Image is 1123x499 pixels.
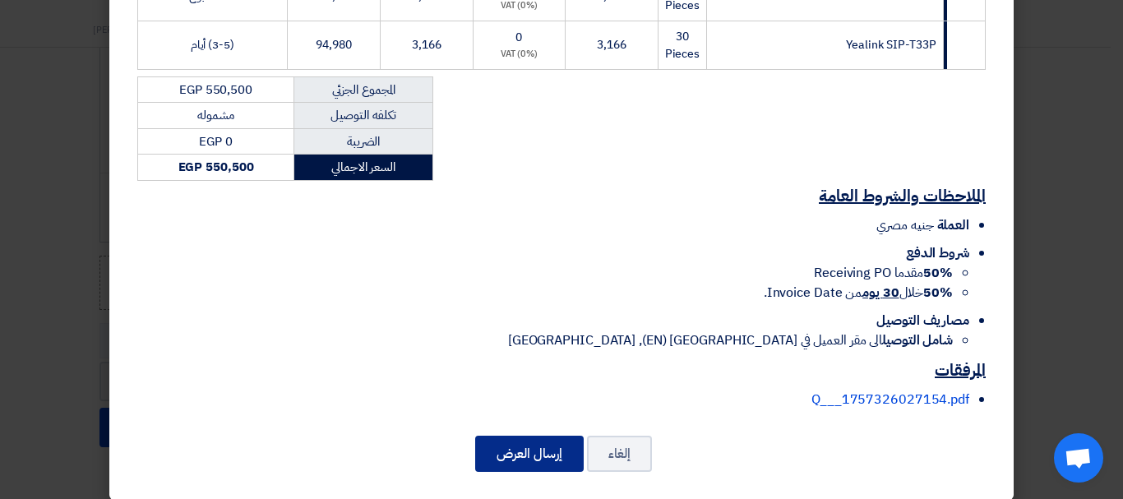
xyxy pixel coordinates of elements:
td: المجموع الجزئي [294,76,433,103]
li: الى مقر العميل في [GEOGRAPHIC_DATA] (EN), [GEOGRAPHIC_DATA] [137,330,953,350]
strong: 50% [923,283,953,303]
span: 30 Pieces [665,28,700,62]
span: Yealink SIP-T33P [846,36,936,53]
strong: 50% [923,263,953,283]
button: إلغاء [587,436,652,472]
u: 30 يوم [862,283,899,303]
span: EGP 0 [199,132,233,150]
span: جنيه مصري [876,215,933,235]
a: Q___1757326027154.pdf [811,390,969,409]
span: (3-5) أيام [191,36,234,53]
strong: شامل التوصيل [882,330,953,350]
u: الملاحظات والشروط العامة [819,183,986,208]
div: دردشة مفتوحة [1054,433,1103,483]
span: مصاريف التوصيل [876,311,969,330]
span: 3,166 [412,36,441,53]
u: المرفقات [935,358,986,382]
td: السعر الاجمالي [294,155,433,181]
td: الضريبة [294,128,433,155]
td: تكلفه التوصيل [294,103,433,129]
span: خلال من Invoice Date. [764,283,953,303]
span: 0 [515,29,522,46]
button: إرسال العرض [475,436,584,472]
strong: EGP 550,500 [178,158,254,176]
span: العملة [937,215,969,235]
span: شروط الدفع [906,243,969,263]
span: مشموله [197,106,233,124]
td: EGP 550,500 [138,76,294,103]
span: مقدما Receiving PO [814,263,953,283]
div: (0%) VAT [480,48,559,62]
span: 94,980 [316,36,351,53]
span: 3,166 [597,36,626,53]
